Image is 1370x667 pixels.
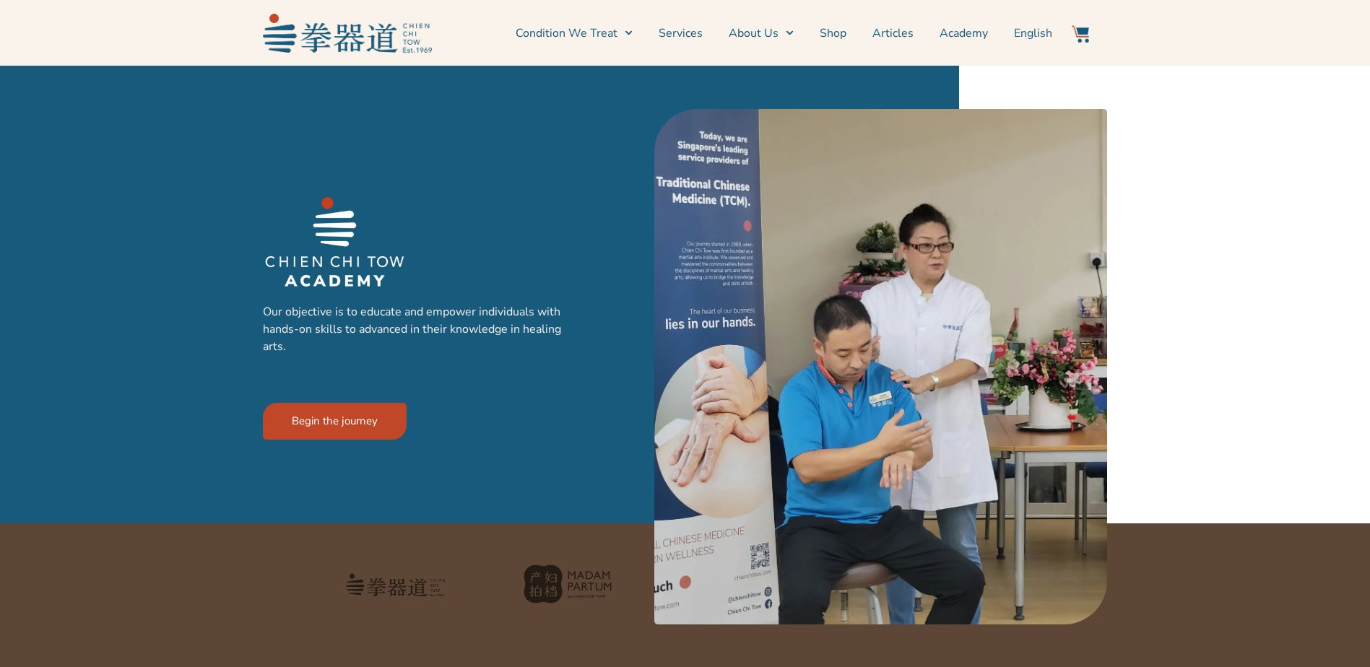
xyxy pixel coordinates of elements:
p: Our objective is to educate and empower individuals with hands-on skills to advanced in their kno... [263,303,576,355]
a: Switch to English [1014,15,1052,51]
span: English [1014,25,1052,42]
a: About Us [729,15,794,51]
span: Begin the journey [292,416,378,427]
img: Website Icon-03 [1072,25,1089,43]
a: Articles [872,15,914,51]
a: Shop [820,15,846,51]
a: Begin the journey [263,403,407,440]
a: Services [659,15,703,51]
nav: Menu [439,15,1053,51]
a: Academy [940,15,988,51]
a: Condition We Treat [516,15,633,51]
